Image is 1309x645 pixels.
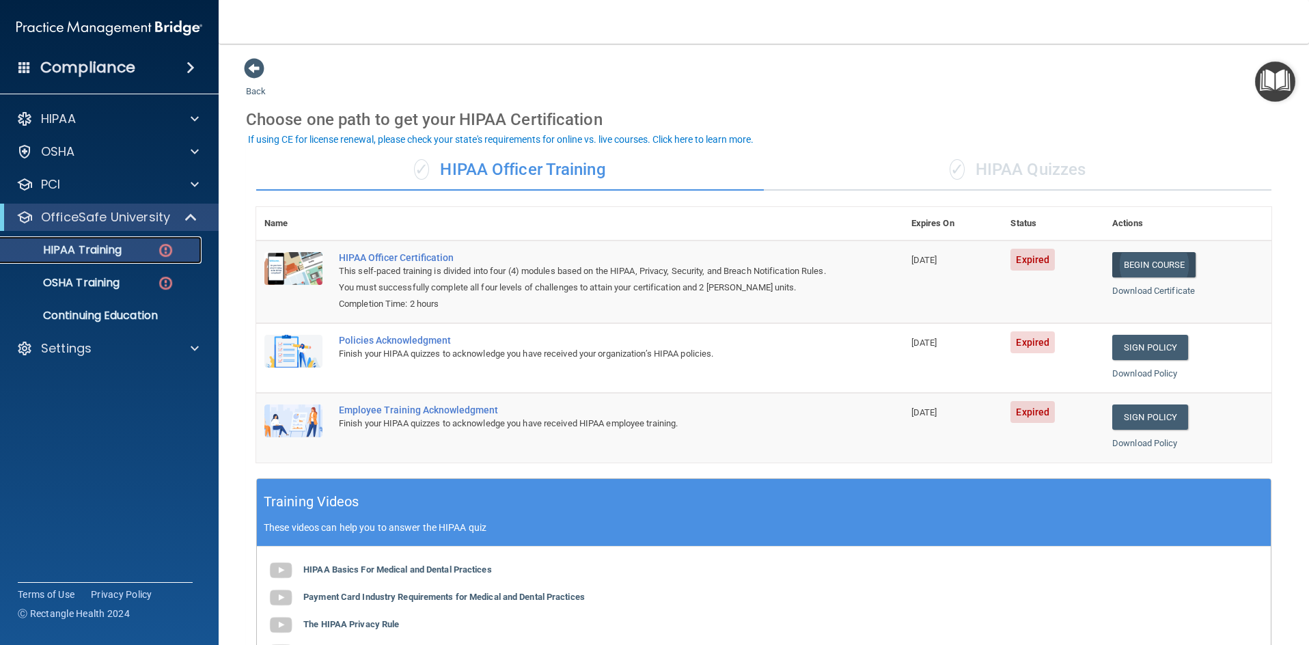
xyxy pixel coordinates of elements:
[267,612,294,639] img: gray_youtube_icon.38fcd6cc.png
[246,100,1282,139] div: Choose one path to get your HIPAA Certification
[911,407,937,417] span: [DATE]
[1010,401,1055,423] span: Expired
[256,207,331,241] th: Name
[246,133,756,146] button: If using CE for license renewal, please check your state's requirements for online vs. live cours...
[16,143,199,160] a: OSHA
[1112,404,1188,430] a: Sign Policy
[18,607,130,620] span: Ⓒ Rectangle Health 2024
[264,490,359,514] h5: Training Videos
[41,111,76,127] p: HIPAA
[267,557,294,584] img: gray_youtube_icon.38fcd6cc.png
[303,564,492,575] b: HIPAA Basics For Medical and Dental Practices
[339,296,835,312] div: Completion Time: 2 hours
[1112,252,1196,277] a: Begin Course
[18,588,74,601] a: Terms of Use
[911,338,937,348] span: [DATE]
[9,276,120,290] p: OSHA Training
[41,143,75,160] p: OSHA
[303,619,399,629] b: The HIPAA Privacy Rule
[903,207,1003,241] th: Expires On
[16,340,199,357] a: Settings
[950,159,965,180] span: ✓
[339,415,835,432] div: Finish your HIPAA quizzes to acknowledge you have received HIPAA employee training.
[1010,331,1055,353] span: Expired
[1104,207,1271,241] th: Actions
[264,522,1264,533] p: These videos can help you to answer the HIPAA quiz
[16,176,199,193] a: PCI
[1112,286,1195,296] a: Download Certificate
[40,58,135,77] h4: Compliance
[157,275,174,292] img: danger-circle.6113f641.png
[1112,335,1188,360] a: Sign Policy
[339,252,835,263] a: HIPAA Officer Certification
[1112,438,1178,448] a: Download Policy
[157,242,174,259] img: danger-circle.6113f641.png
[256,150,764,191] div: HIPAA Officer Training
[339,346,835,362] div: Finish your HIPAA quizzes to acknowledge you have received your organization’s HIPAA policies.
[267,584,294,612] img: gray_youtube_icon.38fcd6cc.png
[41,209,170,225] p: OfficeSafe University
[16,14,202,42] img: PMB logo
[339,263,835,296] div: This self-paced training is divided into four (4) modules based on the HIPAA, Privacy, Security, ...
[246,70,266,96] a: Back
[41,176,60,193] p: PCI
[1073,548,1293,603] iframe: Drift Widget Chat Controller
[9,309,195,322] p: Continuing Education
[1002,207,1104,241] th: Status
[1010,249,1055,271] span: Expired
[303,592,585,602] b: Payment Card Industry Requirements for Medical and Dental Practices
[911,255,937,265] span: [DATE]
[16,111,199,127] a: HIPAA
[41,340,92,357] p: Settings
[1112,368,1178,379] a: Download Policy
[248,135,754,144] div: If using CE for license renewal, please check your state's requirements for online vs. live cours...
[1255,61,1295,102] button: Open Resource Center
[339,335,835,346] div: Policies Acknowledgment
[9,243,122,257] p: HIPAA Training
[764,150,1271,191] div: HIPAA Quizzes
[414,159,429,180] span: ✓
[91,588,152,601] a: Privacy Policy
[16,209,198,225] a: OfficeSafe University
[339,404,835,415] div: Employee Training Acknowledgment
